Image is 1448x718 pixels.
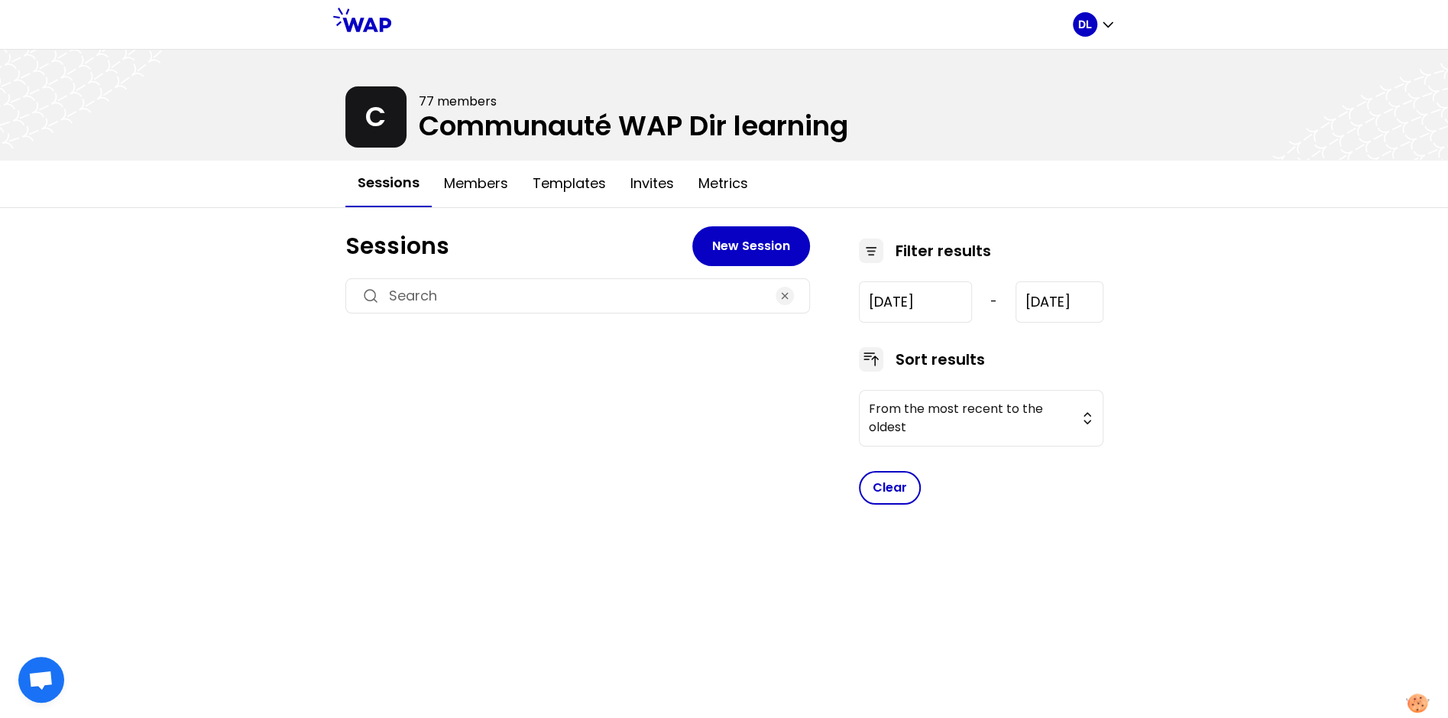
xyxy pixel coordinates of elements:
[859,281,973,323] input: YYYY-M-D
[692,226,810,266] button: New Session
[869,400,1072,437] span: From the most recent to the oldest
[896,349,985,370] h3: Sort results
[1016,281,1103,323] input: YYYY-M-D
[618,161,686,206] button: Invites
[345,232,692,260] h1: Sessions
[686,161,760,206] button: Metrics
[520,161,618,206] button: Templates
[1073,12,1116,37] button: DL
[432,161,520,206] button: Members
[345,160,432,207] button: Sessions
[990,293,997,311] span: -
[389,285,766,307] input: Search
[18,657,64,703] div: Ouvrir le chat
[1078,17,1092,32] p: DL
[859,471,921,505] button: Clear
[896,240,991,262] h3: Filter results
[859,390,1103,447] button: From the most recent to the oldest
